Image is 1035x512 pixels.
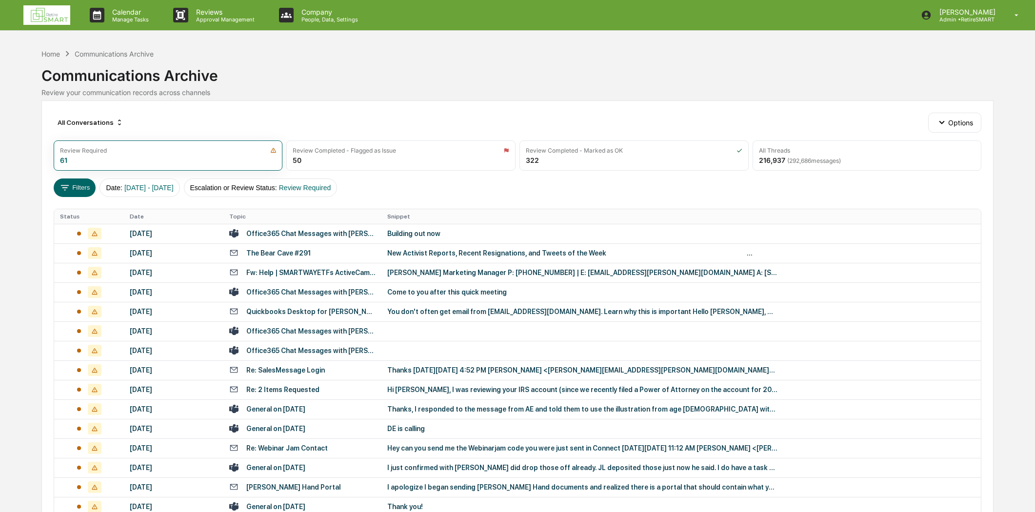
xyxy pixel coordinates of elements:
div: [PERSON_NAME] Marketing Manager P: [PHONE_NUMBER] | E: [EMAIL_ADDRESS][PERSON_NAME][DOMAIN_NAME] ... [387,269,777,276]
div: [DATE] [130,327,218,335]
p: [PERSON_NAME] [932,8,1000,16]
div: Hi [PERSON_NAME], I was reviewing your IRS account (since we recently filed a Power of Attorney o... [387,386,777,394]
button: Options [928,113,981,132]
img: icon [736,147,742,154]
div: Re: Webinar Jam Contact [246,444,328,452]
div: DE is calling [387,425,777,433]
div: [DATE] [130,366,218,374]
div: Office365 Chat Messages with [PERSON_NAME], [PERSON_NAME] on [DATE] [246,327,376,335]
p: Company [294,8,363,16]
div: Fw: Help | SMARTWAYETFs ActiveCampaign [246,269,376,276]
div: All Conversations [54,115,127,130]
div: Come to you after this quick meeting [387,288,777,296]
button: Escalation or Review Status:Review Required [184,178,338,197]
p: Admin • RetireSMART [932,16,1000,23]
img: logo [23,5,70,25]
div: [DATE] [130,249,218,257]
div: I apologize I began sending [PERSON_NAME] Hand documents and realized there is a portal that shou... [387,483,777,491]
div: Review Required [60,147,107,154]
div: New Activist Reports, Recent Resignations, and Tweets of the Week ͏ ­͏ ­͏ ­͏ ­͏ ­͏ ­͏ ­͏ ­͏ ­͏ ­͏... [387,249,777,257]
div: Communications Archive [41,59,994,84]
div: Communications Archive [75,50,154,58]
div: [DATE] [130,425,218,433]
div: Building out now [387,230,777,237]
p: Calendar [104,8,154,16]
div: [DATE] [130,386,218,394]
div: [DATE] [130,269,218,276]
div: Hey can you send me the Webinarjam code you were just sent in Connect [DATE][DATE] 11:12 AM [PERS... [387,444,777,452]
div: Re: SalesMessage Login [246,366,325,374]
div: Re: 2 Items Requested [246,386,319,394]
span: [DATE] - [DATE] [124,184,174,192]
p: People, Data, Settings [294,16,363,23]
th: Date [124,209,223,224]
div: [DATE] [130,405,218,413]
div: [DATE] [130,464,218,472]
iframe: Open customer support [1004,480,1030,506]
div: Office365 Chat Messages with [PERSON_NAME], [PERSON_NAME] on [DATE] [246,230,376,237]
div: [DATE] [130,230,218,237]
div: Thank you! [387,503,777,511]
p: Manage Tasks [104,16,154,23]
div: [DATE] [130,308,218,315]
div: [DATE] [130,503,218,511]
div: [PERSON_NAME] Hand Portal [246,483,340,491]
div: 61 [60,156,67,164]
img: icon [503,147,509,154]
button: Date:[DATE] - [DATE] [100,178,179,197]
div: General on [DATE] [246,503,305,511]
span: Review Required [279,184,331,192]
div: General on [DATE] [246,405,305,413]
p: Reviews [188,8,259,16]
div: Review your communication records across channels [41,88,994,97]
span: ( 292,686 messages) [787,157,841,164]
div: 322 [526,156,539,164]
div: I just confirmed with [PERSON_NAME] did drop those off already. JL deposited those just now he sa... [387,464,777,472]
div: General on [DATE] [246,464,305,472]
div: All Threads [759,147,790,154]
p: Approval Management [188,16,259,23]
th: Status [54,209,124,224]
div: Office365 Chat Messages with [PERSON_NAME], [PERSON_NAME] on [DATE] [246,347,376,354]
img: icon [270,147,277,154]
div: Thanks [DATE][DATE] 4:52 PM [PERSON_NAME] <[PERSON_NAME][EMAIL_ADDRESS][PERSON_NAME][DOMAIN_NAME]... [387,366,777,374]
div: Home [41,50,60,58]
div: The Bear Cave #291 [246,249,311,257]
div: Review Completed - Marked as OK [526,147,623,154]
div: [DATE] [130,347,218,354]
div: You don't often get email from [EMAIL_ADDRESS][DOMAIN_NAME]. Learn why this is important Hello [P... [387,308,777,315]
th: Topic [223,209,381,224]
button: Filters [54,178,96,197]
div: 50 [293,156,301,164]
div: Thanks, I responded to the message from AE and told them to use the illustration from age [DEMOGR... [387,405,777,413]
div: Review Completed - Flagged as Issue [293,147,396,154]
div: Office365 Chat Messages with [PERSON_NAME], [PERSON_NAME] on [DATE] [246,288,376,296]
div: [DATE] [130,444,218,452]
div: General on [DATE] [246,425,305,433]
div: Quickbooks Desktop for [PERSON_NAME] Financial Group [246,308,376,315]
th: Snippet [381,209,981,224]
div: [DATE] [130,483,218,491]
div: [DATE] [130,288,218,296]
div: 216,937 [759,156,841,164]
